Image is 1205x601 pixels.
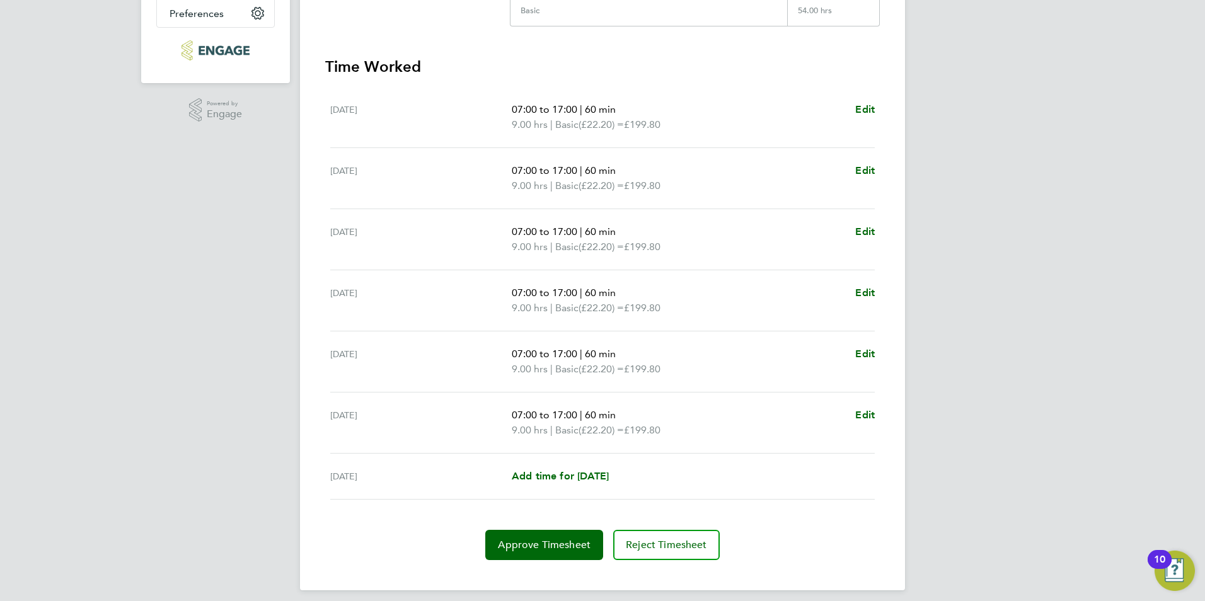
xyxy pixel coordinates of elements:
a: Powered byEngage [189,98,243,122]
span: Engage [207,109,242,120]
span: | [580,409,582,421]
span: Basic [555,423,579,438]
span: Edit [855,409,875,421]
img: bandk-logo-retina.png [182,40,249,60]
button: Open Resource Center, 10 new notifications [1155,551,1195,591]
span: £199.80 [624,363,660,375]
div: [DATE] [330,408,512,438]
span: | [550,302,553,314]
div: Basic [521,6,539,16]
span: | [580,103,582,115]
span: 9.00 hrs [512,424,548,436]
span: 60 min [585,409,616,421]
span: | [550,424,553,436]
span: 07:00 to 17:00 [512,348,577,360]
a: Edit [855,285,875,300]
span: Edit [855,226,875,238]
span: 60 min [585,103,616,115]
span: (£22.20) = [579,424,624,436]
span: 07:00 to 17:00 [512,164,577,176]
span: £199.80 [624,302,660,314]
span: | [550,180,553,192]
h3: Time Worked [325,57,880,77]
a: Go to home page [156,40,275,60]
div: [DATE] [330,469,512,484]
div: 54.00 hrs [787,6,879,26]
span: £199.80 [624,241,660,253]
span: £199.80 [624,118,660,130]
span: (£22.20) = [579,302,624,314]
span: Edit [855,164,875,176]
span: 9.00 hrs [512,118,548,130]
a: Edit [855,102,875,117]
div: 10 [1154,559,1165,576]
a: Add time for [DATE] [512,469,609,484]
span: 9.00 hrs [512,241,548,253]
span: £199.80 [624,424,660,436]
span: | [550,363,553,375]
div: [DATE] [330,346,512,377]
span: Basic [555,300,579,316]
span: 07:00 to 17:00 [512,226,577,238]
span: 9.00 hrs [512,363,548,375]
span: Edit [855,348,875,360]
span: 60 min [585,226,616,238]
a: Edit [855,224,875,239]
span: Preferences [170,8,224,20]
span: | [580,164,582,176]
span: (£22.20) = [579,363,624,375]
span: Basic [555,362,579,377]
span: 9.00 hrs [512,302,548,314]
span: £199.80 [624,180,660,192]
span: | [550,241,553,253]
a: Edit [855,346,875,362]
span: | [580,287,582,299]
span: 60 min [585,287,616,299]
span: 60 min [585,348,616,360]
span: Basic [555,117,579,132]
span: 07:00 to 17:00 [512,409,577,421]
span: | [580,348,582,360]
a: Edit [855,408,875,423]
span: Approve Timesheet [498,539,591,551]
span: Edit [855,103,875,115]
div: [DATE] [330,224,512,255]
a: Edit [855,163,875,178]
span: Add time for [DATE] [512,470,609,482]
span: 9.00 hrs [512,180,548,192]
span: (£22.20) = [579,118,624,130]
span: Basic [555,239,579,255]
span: 07:00 to 17:00 [512,103,577,115]
span: 07:00 to 17:00 [512,287,577,299]
span: Powered by [207,98,242,109]
div: [DATE] [330,285,512,316]
span: | [550,118,553,130]
span: Reject Timesheet [626,539,707,551]
span: (£22.20) = [579,241,624,253]
span: Edit [855,287,875,299]
span: (£22.20) = [579,180,624,192]
span: Basic [555,178,579,193]
span: 60 min [585,164,616,176]
div: [DATE] [330,163,512,193]
button: Approve Timesheet [485,530,603,560]
div: [DATE] [330,102,512,132]
span: | [580,226,582,238]
button: Reject Timesheet [613,530,720,560]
